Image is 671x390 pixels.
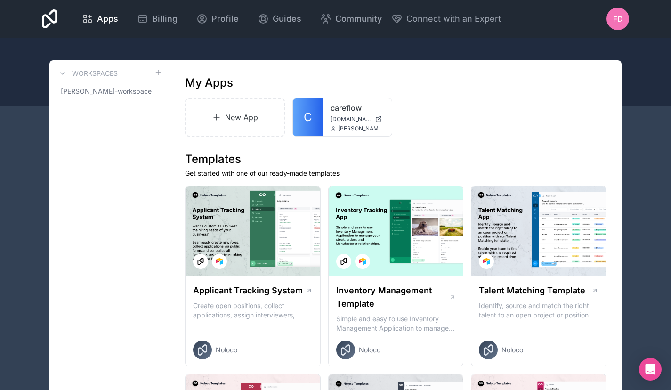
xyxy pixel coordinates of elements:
[57,68,118,79] a: Workspaces
[273,12,301,25] span: Guides
[304,110,312,125] span: C
[97,12,118,25] span: Apps
[185,169,606,178] p: Get started with one of our ready-made templates
[639,358,662,381] div: Open Intercom Messenger
[152,12,178,25] span: Billing
[336,314,456,333] p: Simple and easy to use Inventory Management Application to manage your stock, orders and Manufact...
[335,12,382,25] span: Community
[406,12,501,25] span: Connect with an Expert
[61,87,152,96] span: [PERSON_NAME]-workspace
[391,12,501,25] button: Connect with an Expert
[193,301,313,320] p: Create open positions, collect applications, assign interviewers, centralise candidate feedback a...
[479,301,598,320] p: Identify, source and match the right talent to an open project or position with our Talent Matchi...
[189,8,246,29] a: Profile
[72,69,118,78] h3: Workspaces
[216,345,237,355] span: Noloco
[359,258,366,265] img: Airtable Logo
[331,115,384,123] a: [DOMAIN_NAME]
[185,98,285,137] a: New App
[129,8,185,29] a: Billing
[359,345,380,355] span: Noloco
[313,8,389,29] a: Community
[193,284,303,297] h1: Applicant Tracking System
[331,115,371,123] span: [DOMAIN_NAME]
[74,8,126,29] a: Apps
[338,125,384,132] span: [PERSON_NAME][EMAIL_ADDRESS][DOMAIN_NAME]
[185,75,233,90] h1: My Apps
[336,284,449,310] h1: Inventory Management Template
[185,152,606,167] h1: Templates
[501,345,523,355] span: Noloco
[211,12,239,25] span: Profile
[613,13,623,24] span: FD
[479,284,585,297] h1: Talent Matching Template
[216,258,223,265] img: Airtable Logo
[483,258,490,265] img: Airtable Logo
[250,8,309,29] a: Guides
[331,102,384,114] a: careflow
[293,98,323,136] a: C
[57,83,162,100] a: [PERSON_NAME]-workspace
